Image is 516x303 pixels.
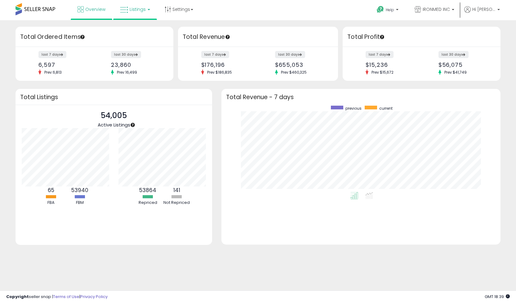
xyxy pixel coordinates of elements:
div: Tooltip anchor [80,34,85,40]
h3: Total Listings [20,95,207,99]
label: last 7 days [38,51,66,58]
h3: Total Revenue - 7 days [226,95,496,99]
label: last 30 days [111,51,141,58]
div: $176,196 [201,62,253,68]
span: previous [345,106,362,111]
i: Get Help [376,6,384,13]
span: current [379,106,393,111]
b: 65 [48,186,54,194]
b: 53940 [71,186,88,194]
b: 53864 [139,186,156,194]
div: Repriced [134,200,162,206]
h3: Total Revenue [183,33,333,41]
span: Hi [PERSON_NAME] [472,6,496,12]
label: last 7 days [201,51,229,58]
span: Prev: $41,749 [441,70,470,75]
span: Prev: $186,835 [204,70,235,75]
a: Hi [PERSON_NAME] [464,6,500,20]
span: Prev: 16,499 [114,70,140,75]
div: Tooltip anchor [379,34,385,40]
div: $15,236 [366,62,417,68]
span: Prev: $460,325 [278,70,310,75]
span: Listings [130,6,146,12]
div: 23,860 [111,62,162,68]
h3: Total Profit [347,33,496,41]
div: $56,075 [438,62,490,68]
span: Help [386,7,394,12]
span: Prev: 6,813 [41,70,65,75]
h3: Total Ordered Items [20,33,169,41]
div: 6,597 [38,62,90,68]
div: FBA [37,200,65,206]
label: last 30 days [438,51,469,58]
span: Overview [85,6,105,12]
span: IRONMED INC [423,6,450,12]
b: 141 [173,186,180,194]
span: Prev: $15,672 [368,70,397,75]
div: Tooltip anchor [130,122,136,128]
div: $655,053 [275,62,327,68]
span: Active Listings [98,122,130,128]
div: FBM [66,200,94,206]
a: Help [372,1,405,20]
label: last 30 days [275,51,305,58]
p: 54,005 [98,110,130,122]
div: Not Repriced [163,200,191,206]
label: last 7 days [366,51,394,58]
div: Tooltip anchor [225,34,230,40]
